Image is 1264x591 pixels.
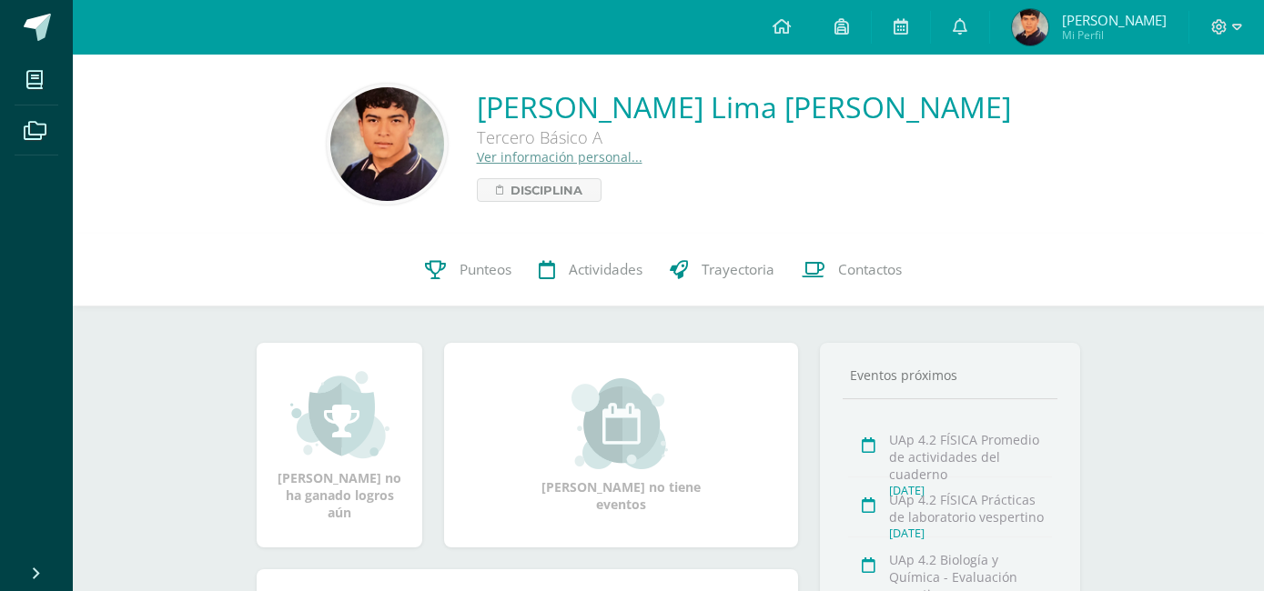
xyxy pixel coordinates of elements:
div: Tercero Básico A [477,126,1011,148]
span: Punteos [460,260,511,279]
a: Trayectoria [656,234,788,306]
span: Contactos [838,260,902,279]
span: Trayectoria [702,260,774,279]
span: [PERSON_NAME] [1062,11,1167,29]
div: Eventos próximos [843,366,1057,384]
a: Contactos [788,234,915,306]
img: 36820c7b33ab92d5e0a22ffc90d060c1.png [330,87,444,201]
a: [PERSON_NAME] Lima [PERSON_NAME] [477,87,1011,126]
span: Disciplina [511,179,582,201]
a: Punteos [411,234,525,306]
div: [DATE] [889,526,1052,541]
div: [PERSON_NAME] no ha ganado logros aún [275,369,404,521]
div: UAp 4.2 FÍSICA Prácticas de laboratorio vespertino [889,491,1052,526]
span: Actividades [569,260,642,279]
img: achievement_small.png [290,369,389,460]
img: b9408d6172ee49f3607121e02135b5c9.png [1012,9,1048,45]
a: Ver información personal... [477,148,642,165]
div: UAp 4.2 FÍSICA Promedio de actividades del cuaderno [889,431,1052,483]
a: Disciplina [477,178,602,202]
span: Mi Perfil [1062,27,1167,43]
div: [PERSON_NAME] no tiene eventos [531,378,713,513]
a: Actividades [525,234,656,306]
img: event_small.png [571,378,671,469]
